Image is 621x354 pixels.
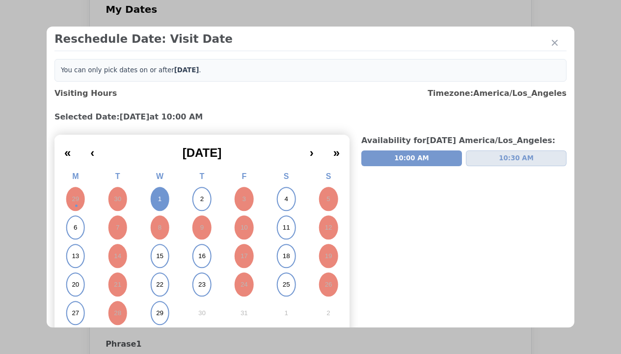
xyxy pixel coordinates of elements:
abbr: October 1, 2025 [158,195,162,204]
button: ‹ [81,139,104,160]
button: October 10, 2025 [223,213,265,242]
button: October 25, 2025 [265,270,307,299]
abbr: October 22, 2025 [156,280,163,289]
h3: Selected Date: [DATE] at 10:00 AM [54,111,567,123]
h2: Reschedule Date: Visit Date [54,31,567,47]
abbr: October 29, 2025 [156,309,163,318]
abbr: October 10, 2025 [241,223,248,232]
button: 10:00 AM [361,150,462,166]
abbr: October 23, 2025 [198,280,206,289]
h3: Visiting Hours [54,88,117,99]
button: » [324,139,350,160]
abbr: October 24, 2025 [241,280,248,289]
span: [DATE] [183,146,222,159]
button: October 13, 2025 [54,242,97,270]
abbr: October 25, 2025 [283,280,290,289]
abbr: October 28, 2025 [114,309,121,318]
abbr: Wednesday [156,172,163,180]
button: October 12, 2025 [307,213,350,242]
button: October 4, 2025 [265,185,307,213]
button: September 30, 2025 [97,185,139,213]
button: October 5, 2025 [307,185,350,213]
abbr: October 7, 2025 [116,223,119,232]
button: October 2, 2025 [181,185,223,213]
abbr: October 16, 2025 [198,252,206,261]
button: « [54,139,81,160]
button: October 27, 2025 [54,299,97,327]
abbr: October 26, 2025 [325,280,332,289]
h3: Timezone: America/Los_Angeles [428,88,567,99]
abbr: October 13, 2025 [72,252,79,261]
button: October 17, 2025 [223,242,265,270]
abbr: October 31, 2025 [241,309,248,318]
button: October 18, 2025 [265,242,307,270]
button: October 31, 2025 [223,299,265,327]
button: October 6, 2025 [54,213,97,242]
abbr: October 11, 2025 [283,223,290,232]
abbr: October 27, 2025 [72,309,79,318]
button: October 8, 2025 [139,213,181,242]
button: October 14, 2025 [97,242,139,270]
abbr: September 30, 2025 [114,195,121,204]
abbr: Tuesday [115,172,120,180]
button: 10:30 AM [466,150,567,166]
button: October 29, 2025 [139,299,181,327]
button: October 26, 2025 [307,270,350,299]
abbr: Sunday [326,172,331,180]
abbr: September 29, 2025 [72,195,79,204]
button: October 30, 2025 [181,299,223,327]
abbr: November 1, 2025 [284,309,288,318]
h3: Availability for [DATE] America/Los_Angeles : [361,135,567,147]
button: October 20, 2025 [54,270,97,299]
abbr: October 2, 2025 [200,195,204,204]
button: October 15, 2025 [139,242,181,270]
abbr: October 17, 2025 [241,252,248,261]
abbr: October 3, 2025 [243,195,246,204]
abbr: October 4, 2025 [284,195,288,204]
button: October 7, 2025 [97,213,139,242]
abbr: Monday [72,172,79,180]
button: [DATE] [104,139,299,160]
div: You can only pick dates on or after . [54,59,567,82]
button: October 28, 2025 [97,299,139,327]
button: › [300,139,324,160]
button: October 9, 2025 [181,213,223,242]
button: October 11, 2025 [265,213,307,242]
button: October 16, 2025 [181,242,223,270]
abbr: October 15, 2025 [156,252,163,261]
span: 10:30 AM [499,153,534,163]
button: October 23, 2025 [181,270,223,299]
abbr: November 2, 2025 [326,309,330,318]
button: November 2, 2025 [307,299,350,327]
button: October 3, 2025 [223,185,265,213]
button: October 22, 2025 [139,270,181,299]
button: October 24, 2025 [223,270,265,299]
button: October 19, 2025 [307,242,350,270]
abbr: October 19, 2025 [325,252,332,261]
abbr: Saturday [284,172,289,180]
abbr: Friday [242,172,246,180]
abbr: October 12, 2025 [325,223,332,232]
abbr: October 6, 2025 [74,223,77,232]
abbr: October 8, 2025 [158,223,162,232]
span: 10:00 AM [394,153,429,163]
abbr: October 5, 2025 [326,195,330,204]
abbr: October 30, 2025 [198,309,206,318]
button: October 21, 2025 [97,270,139,299]
button: November 1, 2025 [265,299,307,327]
abbr: October 18, 2025 [283,252,290,261]
abbr: October 9, 2025 [200,223,204,232]
b: [DATE] [174,66,199,74]
abbr: Thursday [200,172,205,180]
button: September 29, 2025 [54,185,97,213]
abbr: October 14, 2025 [114,252,121,261]
abbr: October 20, 2025 [72,280,79,289]
abbr: October 21, 2025 [114,280,121,289]
button: October 1, 2025 [139,185,181,213]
